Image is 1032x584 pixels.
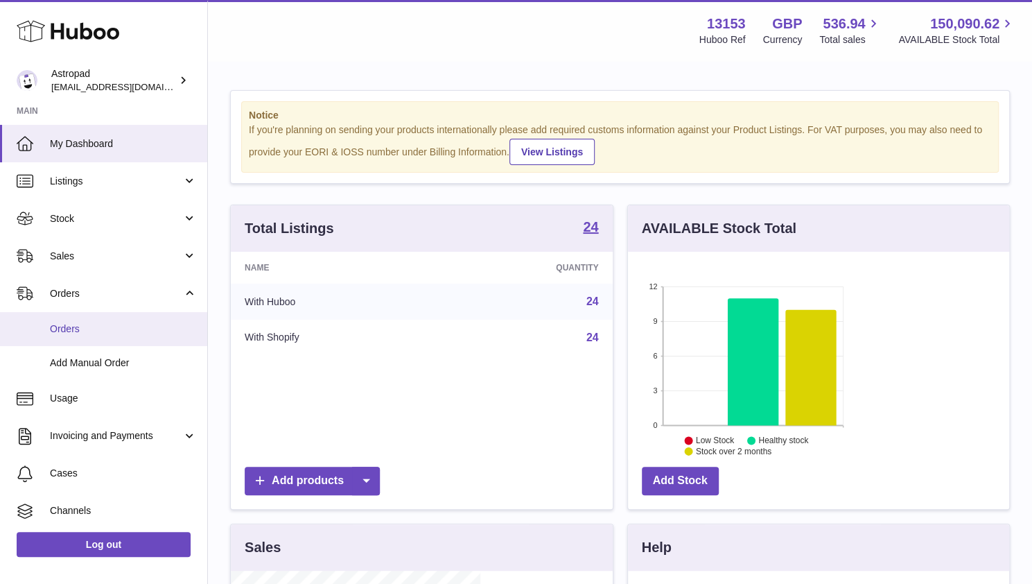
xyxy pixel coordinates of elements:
[586,332,599,343] a: 24
[653,421,657,429] text: 0
[245,538,281,557] h3: Sales
[653,386,657,395] text: 3
[819,33,881,46] span: Total sales
[699,33,746,46] div: Huboo Ref
[231,320,437,356] td: With Shopify
[231,252,437,284] th: Name
[245,467,380,495] a: Add products
[819,15,881,46] a: 536.94 Total sales
[249,109,991,122] strong: Notice
[695,436,734,445] text: Low Stock
[17,532,191,557] a: Log out
[50,212,182,225] span: Stock
[823,15,865,33] span: 536.94
[653,317,657,325] text: 9
[707,15,746,33] strong: 13153
[50,392,197,405] span: Usage
[898,15,1015,46] a: 150,090.62 AVAILABLE Stock Total
[763,33,803,46] div: Currency
[249,123,991,165] div: If you're planning on sending your products internationally please add required customs informati...
[695,447,771,456] text: Stock over 2 months
[649,282,657,291] text: 12
[50,137,197,151] span: My Dashboard
[50,250,182,263] span: Sales
[50,175,182,188] span: Listings
[50,287,182,300] span: Orders
[772,15,802,33] strong: GBP
[509,139,595,165] a: View Listings
[50,504,197,517] span: Channels
[50,357,197,370] span: Add Manual Order
[231,284,437,320] td: With Huboo
[583,220,598,237] a: 24
[50,323,197,336] span: Orders
[245,219,334,238] h3: Total Listings
[51,81,204,92] span: [EMAIL_ADDRESS][DOMAIN_NAME]
[930,15,999,33] span: 150,090.62
[898,33,1015,46] span: AVAILABLE Stock Total
[437,252,613,284] th: Quantity
[50,467,197,480] span: Cases
[586,295,599,307] a: 24
[17,70,37,91] img: matt@astropad.com
[758,436,809,445] text: Healthy stock
[583,220,598,234] strong: 24
[642,219,796,238] h3: AVAILABLE Stock Total
[642,538,672,557] h3: Help
[642,467,719,495] a: Add Stock
[50,429,182,443] span: Invoicing and Payments
[51,67,176,94] div: Astropad
[653,352,657,360] text: 6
